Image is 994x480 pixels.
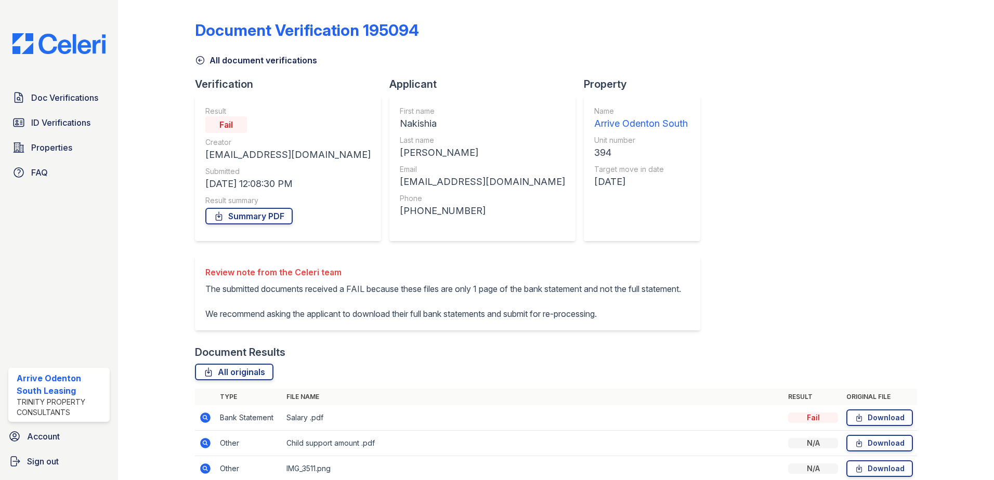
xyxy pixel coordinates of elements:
div: Review note from the Celeri team [205,266,681,278]
span: FAQ [31,166,48,179]
div: Arrive Odenton South Leasing [17,372,106,397]
a: Summary PDF [205,208,293,224]
div: Trinity Property Consultants [17,397,106,418]
a: Properties [8,137,110,158]
a: Download [846,409,913,426]
div: [EMAIL_ADDRESS][DOMAIN_NAME] [205,148,371,162]
div: Property [584,77,709,91]
a: Sign out [4,451,114,472]
p: The submitted documents received a FAIL because these files are only 1 page of the bank statement... [205,283,681,320]
a: Account [4,426,114,447]
th: Type [216,389,282,405]
div: Email [400,164,565,175]
td: Salary .pdf [282,405,784,431]
td: Other [216,431,282,456]
a: ID Verifications [8,112,110,133]
a: FAQ [8,162,110,183]
div: Fail [205,116,247,133]
span: Account [27,430,60,443]
div: Result summary [205,195,371,206]
a: Download [846,460,913,477]
a: Name Arrive Odenton South [594,106,688,131]
div: N/A [788,438,838,448]
th: Original file [842,389,917,405]
th: Result [784,389,842,405]
div: [DATE] [594,175,688,189]
a: Doc Verifications [8,87,110,108]
div: 394 [594,145,688,160]
div: Applicant [389,77,584,91]
div: Unit number [594,135,688,145]
div: Document Verification 195094 [195,21,419,39]
div: Phone [400,193,565,204]
div: Verification [195,77,389,91]
div: Creator [205,137,371,148]
a: All originals [195,364,273,380]
div: Target move in date [594,164,688,175]
div: Submitted [205,166,371,177]
img: CE_Logo_Blue-a8612792a0a2168367f1c8372b55b34899dd931a85d93a1a3d3e32e68fde9ad4.png [4,33,114,54]
div: Last name [400,135,565,145]
div: [EMAIL_ADDRESS][DOMAIN_NAME] [400,175,565,189]
div: Fail [788,412,838,423]
div: [PERSON_NAME] [400,145,565,160]
div: [DATE] 12:08:30 PM [205,177,371,191]
td: Child support amount .pdf [282,431,784,456]
div: Document Results [195,345,285,359]
a: All document verifications [195,54,317,66]
div: Name [594,106,688,116]
div: Nakishia [400,116,565,131]
div: First name [400,106,565,116]
div: Arrive Odenton South [594,116,688,131]
span: Sign out [27,455,59,468]
th: File name [282,389,784,405]
a: Download [846,435,913,451]
span: ID Verifications [31,116,90,129]
span: Doc Verifications [31,91,98,104]
td: Bank Statement [216,405,282,431]
div: Result [205,106,371,116]
div: [PHONE_NUMBER] [400,204,565,218]
span: Properties [31,141,72,154]
div: N/A [788,463,838,474]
